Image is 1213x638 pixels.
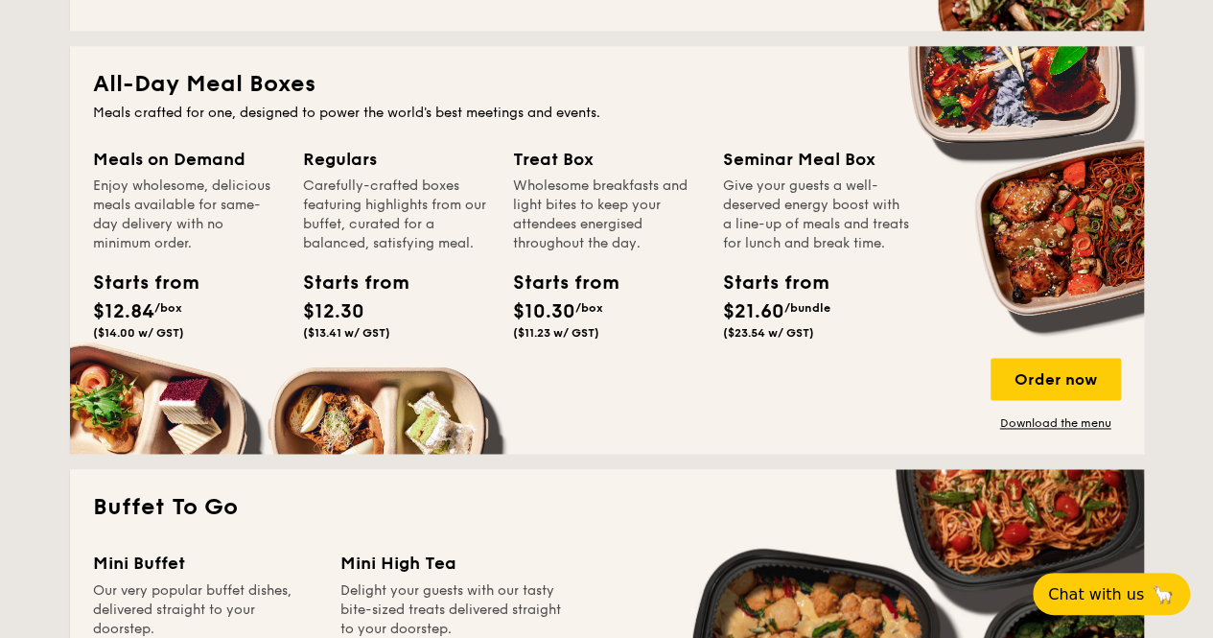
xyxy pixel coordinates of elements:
div: Mini Buffet [93,550,317,577]
span: $10.30 [513,300,575,323]
button: Chat with us🦙 [1033,573,1190,615]
span: Chat with us [1048,585,1144,603]
div: Mini High Tea [340,550,565,577]
div: Treat Box [513,146,700,173]
div: Delight your guests with our tasty bite-sized treats delivered straight to your doorstep. [340,580,565,638]
a: Download the menu [991,415,1121,431]
span: $12.84 [93,300,154,323]
div: Starts from [93,269,179,297]
span: /box [154,301,182,315]
div: Give your guests a well-deserved energy boost with a line-up of meals and treats for lunch and br... [723,177,910,253]
span: $21.60 [723,300,784,323]
span: ($23.54 w/ GST) [723,326,814,340]
div: Meals on Demand [93,146,280,173]
div: Starts from [513,269,599,297]
div: Regulars [303,146,490,173]
div: Seminar Meal Box [723,146,910,173]
span: /box [575,301,603,315]
h2: Buffet To Go [93,492,1121,523]
div: Order now [991,358,1121,400]
div: Carefully-crafted boxes featuring highlights from our buffet, curated for a balanced, satisfying ... [303,177,490,253]
div: Meals crafted for one, designed to power the world's best meetings and events. [93,104,1121,123]
span: /bundle [784,301,830,315]
span: ($14.00 w/ GST) [93,326,184,340]
span: ($11.23 w/ GST) [513,326,599,340]
span: $12.30 [303,300,364,323]
span: 🦙 [1152,583,1175,605]
div: Our very popular buffet dishes, delivered straight to your doorstep. [93,580,317,638]
h2: All-Day Meal Boxes [93,69,1121,100]
div: Starts from [303,269,389,297]
div: Enjoy wholesome, delicious meals available for same-day delivery with no minimum order. [93,177,280,253]
span: ($13.41 w/ GST) [303,326,390,340]
div: Starts from [723,269,809,297]
div: Wholesome breakfasts and light bites to keep your attendees energised throughout the day. [513,177,700,253]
